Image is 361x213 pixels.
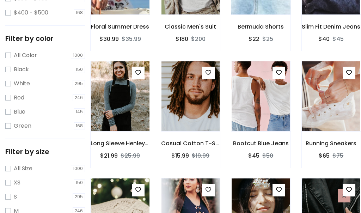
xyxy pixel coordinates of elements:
[73,94,85,101] span: 246
[248,152,259,159] h6: $45
[176,36,188,42] h6: $180
[332,35,344,43] del: $45
[71,52,85,59] span: 1000
[91,23,150,30] h6: Floral Summer Dress
[192,152,209,160] del: $19.99
[249,36,259,42] h6: $22
[318,36,330,42] h6: $40
[91,140,150,147] h6: Long Sleeve Henley T-Shirt
[74,66,85,73] span: 150
[302,23,361,30] h6: Slim Fit Denim Jeans
[74,179,85,186] span: 150
[262,152,273,160] del: $50
[191,35,206,43] del: $200
[100,152,118,159] h6: $21.99
[171,152,189,159] h6: $15.99
[73,193,85,200] span: 295
[14,51,37,60] label: All Color
[73,80,85,87] span: 295
[74,108,85,115] span: 145
[231,23,290,30] h6: Bermuda Shorts
[14,193,17,201] label: S
[71,165,85,172] span: 1000
[161,140,220,147] h6: Casual Cotton T-Shirt
[14,108,25,116] label: Blue
[14,93,24,102] label: Red
[122,35,141,43] del: $35.99
[14,178,20,187] label: XS
[121,152,140,160] del: $25.99
[74,9,85,16] span: 168
[262,35,273,43] del: $25
[319,152,330,159] h6: $65
[14,164,32,173] label: All Size
[99,36,119,42] h6: $30.99
[302,140,361,147] h6: Running Sneakers
[332,152,343,160] del: $75
[14,122,31,130] label: Green
[5,147,85,156] h5: Filter by size
[5,34,85,43] h5: Filter by color
[14,8,48,17] label: $400 - $500
[74,122,85,129] span: 168
[231,140,290,147] h6: Bootcut Blue Jeans
[14,79,30,88] label: White
[161,23,220,30] h6: Classic Men's Suit
[14,65,29,74] label: Black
